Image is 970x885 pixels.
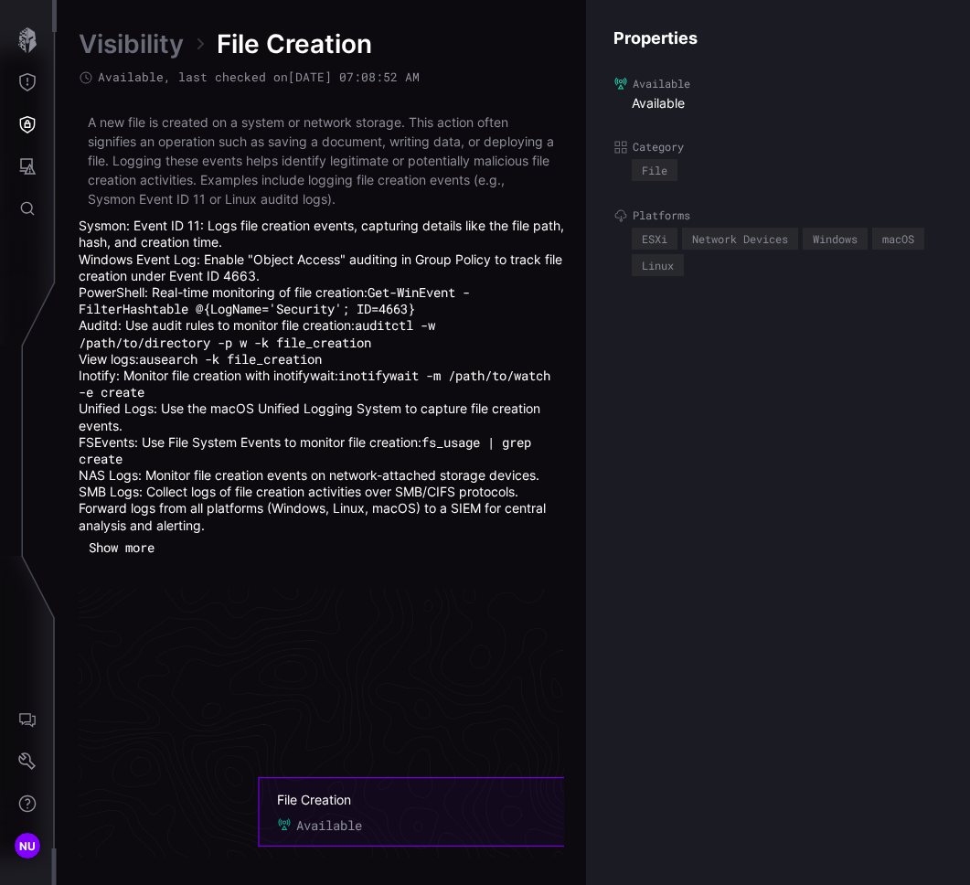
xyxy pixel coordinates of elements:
li: Unified Logs: Use the macOS Unified Logging System to capture file creation events. [79,400,564,433]
div: Available [632,95,943,112]
time: [DATE] 07:08:52 AM [288,69,420,85]
p: A new file is created on a system or network storage. This action often signifies an operation su... [88,112,555,208]
label: Category [613,140,943,155]
li: Windows Event Log: Enable "Object Access" auditing in Group Policy to track file creation under E... [79,251,564,284]
span: Available , last checked on [98,69,420,85]
span: NU [19,837,37,856]
div: Windows [813,233,858,244]
code: Get-WinEvent -FilterHashtable @{LogName='Security'; ID=4663} [79,283,470,317]
button: Show more [79,534,165,561]
div: File Creation [277,792,624,808]
li: FSEvents: Use File System Events to monitor file creation: [79,434,564,467]
a: Visibility [79,27,184,60]
code: ausearch -k file_creation [139,350,322,368]
div: Linux [642,260,674,271]
li: NAS Logs: Monitor file creation events on network-attached storage devices. [79,467,564,484]
li: Inotify: Monitor file creation with inotifywait: [79,368,564,400]
li: View logs: [79,351,564,368]
li: SMB Logs: Collect logs of file creation activities over SMB/CIFS protocols. [79,484,564,500]
span: File Creation [217,27,372,60]
code: inotifywait -m /path/to/watch -e create [79,367,550,400]
div: Network Devices [692,233,788,244]
label: Available [613,76,943,91]
li: Sysmon: Event ID 11: Logs file creation events, capturing details like the file path, hash, and c... [79,218,564,251]
div: File [642,165,667,176]
li: Forward logs from all platforms (Windows, Linux, macOS) to a SIEM for central analysis and alerting. [79,500,564,533]
code: auditctl -w /path/to/directory -p w -k file_creation [79,316,435,350]
li: PowerShell: Real-time monitoring of file creation: [79,284,564,317]
div: Available [296,817,362,834]
code: fs_usage | grep create [79,433,531,467]
button: NU [1,825,54,867]
div: ESXi [642,233,667,244]
h4: Properties [613,27,943,48]
li: Auditd: Use audit rules to monitor file creation: [79,317,564,350]
div: macOS [882,233,914,244]
label: Platforms [613,208,943,223]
